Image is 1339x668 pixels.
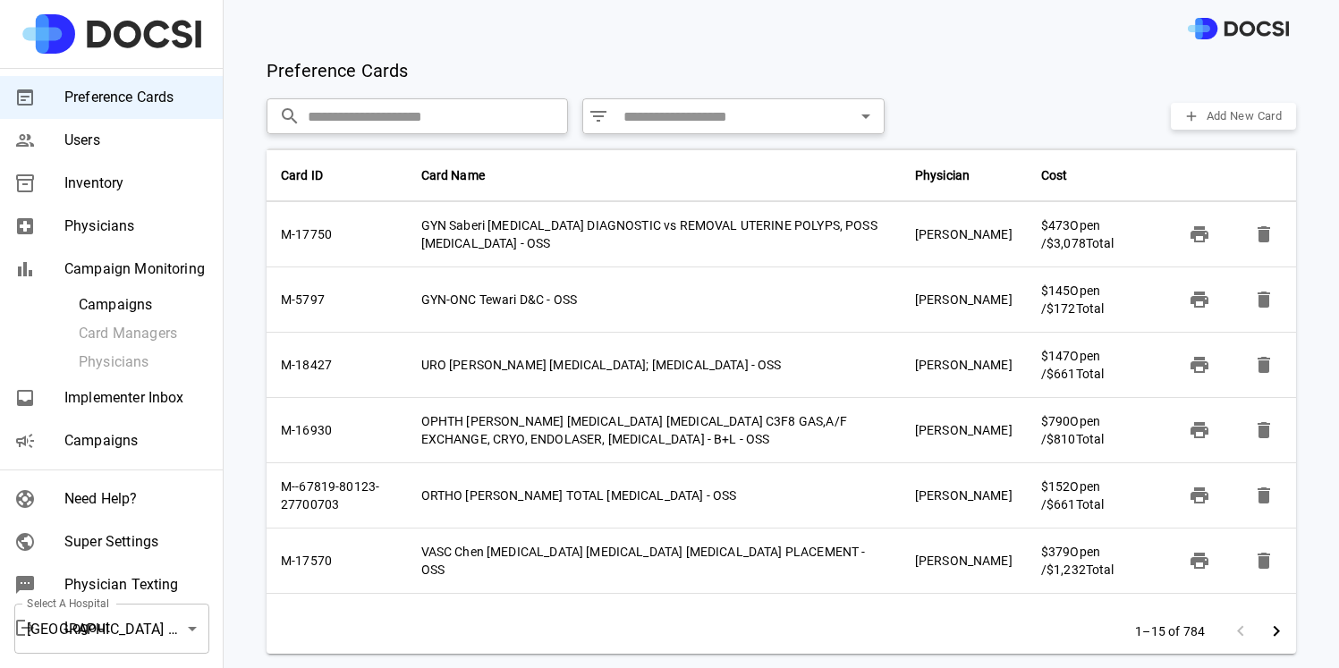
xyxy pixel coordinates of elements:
span: Physician Texting [64,574,208,596]
button: Go to next page [1258,613,1294,649]
span: Super Settings [64,531,208,553]
span: $152 [1041,479,1071,494]
td: [PERSON_NAME] [901,398,1027,463]
td: Open / Total [1027,463,1167,528]
span: $172 [1047,301,1076,316]
span: $810 [1047,432,1076,446]
span: $379 [1041,545,1071,559]
td: Open / Total [1027,267,1167,333]
td: M-18427 [267,333,407,398]
th: Physician [901,148,1027,202]
img: Site Logo [22,14,201,54]
th: Cost [1027,148,1167,202]
span: Physicians [64,216,208,237]
p: Preference Cards [267,57,408,84]
div: VASC Chen [MEDICAL_DATA] [MEDICAL_DATA] [MEDICAL_DATA] PLACEMENT - OSS [421,543,886,579]
td: Open / Total [1027,398,1167,463]
td: [PERSON_NAME] [901,267,1027,333]
td: M-21645 [267,594,407,659]
p: 1–15 of 784 [1135,622,1205,640]
td: M-5797 [267,267,407,333]
span: $1,232 [1047,562,1086,577]
span: Preference Cards [64,87,208,108]
span: $147 [1041,349,1071,363]
td: Open / Total [1027,333,1167,398]
div: ORTHO [PERSON_NAME] TOTAL [MEDICAL_DATA] - OSS [421,486,886,504]
td: M-17750 [267,202,407,267]
th: Card Name [407,148,901,202]
div: [GEOGRAPHIC_DATA] - Outpatient [14,604,209,654]
img: DOCSI Logo [1188,18,1289,40]
span: Campaign Monitoring [64,258,208,280]
div: URO [PERSON_NAME] [MEDICAL_DATA]; [MEDICAL_DATA] - OSS [421,356,886,374]
div: GYN Saberi [MEDICAL_DATA] DIAGNOSTIC vs REMOVAL UTERINE POLYPS, POSS [MEDICAL_DATA] - OSS [421,216,886,252]
span: Users [64,130,208,151]
td: M-16930 [267,398,407,463]
button: Open [853,104,878,129]
td: Open / Total [1027,202,1167,267]
span: $3,078 [1047,236,1086,250]
td: Open / Total [1027,594,1167,659]
div: OPHTH [PERSON_NAME] [MEDICAL_DATA] [MEDICAL_DATA] C3F8 GAS,A/F EXCHANGE, CRYO, ENDOLASER, [MEDICA... [421,412,886,448]
button: Add New Card [1171,103,1296,131]
th: Card ID [267,148,407,202]
span: Inventory [64,173,208,194]
span: Campaigns [79,294,208,316]
td: [PERSON_NAME] [901,333,1027,398]
td: [PERSON_NAME] [901,202,1027,267]
span: $661 [1047,497,1076,512]
span: Campaigns [64,430,208,452]
div: GYN-ONC Tewari D&C - OSS [421,291,886,309]
td: M-17570 [267,528,407,594]
span: $145 [1041,283,1071,298]
td: [PERSON_NAME] [901,463,1027,528]
td: Open / Total [1027,528,1167,594]
td: [PERSON_NAME] [901,528,1027,594]
td: [PERSON_NAME] [901,594,1027,659]
span: Need Help? [64,488,208,510]
label: Select A Hospital [27,596,109,611]
span: $661 [1047,367,1076,381]
span: Implementer Inbox [64,387,208,409]
td: M--67819-80123-27700703 [267,463,407,528]
span: $473 [1041,218,1071,233]
span: $790 [1041,414,1071,428]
